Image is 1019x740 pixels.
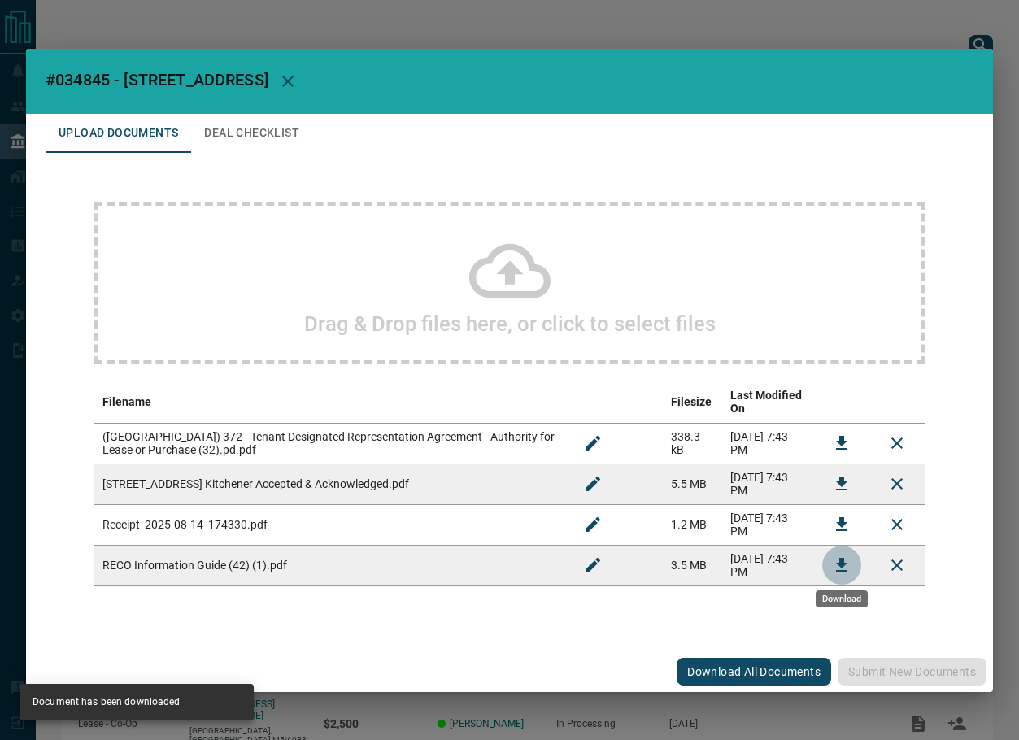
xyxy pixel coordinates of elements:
button: Remove File [877,464,917,503]
td: RECO Information Guide (42) (1).pdf [94,545,565,585]
td: 5.5 MB [663,464,722,504]
button: Rename [573,546,612,585]
td: [STREET_ADDRESS] Kitchener Accepted & Acknowledged.pdf [94,464,565,504]
th: Filename [94,381,565,424]
th: Last Modified On [722,381,814,424]
button: Remove File [877,505,917,544]
td: 338.3 kB [663,423,722,464]
td: ([GEOGRAPHIC_DATA]) 372 - Tenant Designated Representation Agreement - Authority for Lease or Pur... [94,423,565,464]
td: Receipt_2025-08-14_174330.pdf [94,504,565,545]
th: edit column [565,381,663,424]
td: [DATE] 7:43 PM [722,423,814,464]
button: Rename [573,505,612,544]
button: Deal Checklist [191,114,312,153]
th: download action column [814,381,869,424]
button: Download [822,464,861,503]
td: 3.5 MB [663,545,722,585]
button: Rename [573,464,612,503]
th: delete file action column [869,381,925,424]
button: Remove File [877,546,917,585]
button: Remove File [877,424,917,463]
button: Download All Documents [677,658,831,686]
th: Filesize [663,381,722,424]
div: Download [816,590,868,607]
td: [DATE] 7:43 PM [722,504,814,545]
div: Document has been downloaded [33,689,181,716]
div: Drag & Drop files here, or click to select files [94,202,925,364]
td: 1.2 MB [663,504,722,545]
td: [DATE] 7:43 PM [722,464,814,504]
button: Rename [573,424,612,463]
button: Upload Documents [46,114,191,153]
button: Download [822,505,861,544]
button: Download [822,424,861,463]
h2: Drag & Drop files here, or click to select files [304,311,716,336]
td: [DATE] 7:43 PM [722,545,814,585]
button: Download [822,546,861,585]
span: #034845 - [STREET_ADDRESS] [46,70,268,89]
